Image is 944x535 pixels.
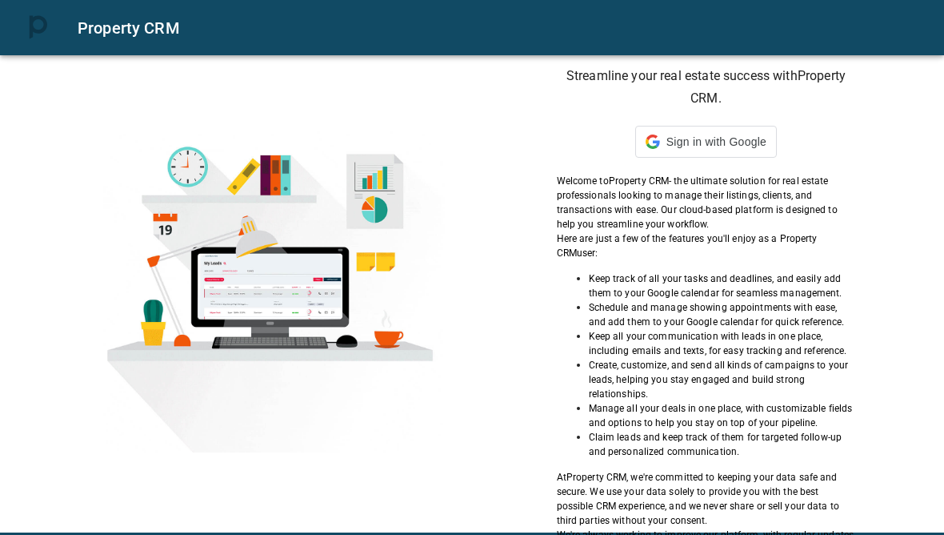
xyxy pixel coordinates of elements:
[78,15,925,41] div: Property CRM
[589,358,856,401] p: Create, customize, and send all kinds of campaigns to your leads, helping you stay engaged and bu...
[589,329,856,358] p: Keep all your communication with leads in one place, including emails and texts, for easy trackin...
[557,470,856,528] p: At Property CRM , we're committed to keeping your data safe and secure. We use your data solely t...
[589,401,856,430] p: Manage all your deals in one place, with customizable fields and options to help you stay on top ...
[589,300,856,329] p: Schedule and manage showing appointments with ease, and add them to your Google calendar for quic...
[589,430,856,459] p: Claim leads and keep track of them for targeted follow-up and personalized communication.
[557,231,856,260] p: Here are just a few of the features you'll enjoy as a Property CRM user:
[557,65,856,110] h6: Streamline your real estate success with Property CRM .
[557,174,856,231] p: Welcome to Property CRM - the ultimate solution for real estate professionals looking to manage t...
[589,272,856,300] p: Keep track of all your tasks and deadlines, and easily add them to your Google calendar for seaml...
